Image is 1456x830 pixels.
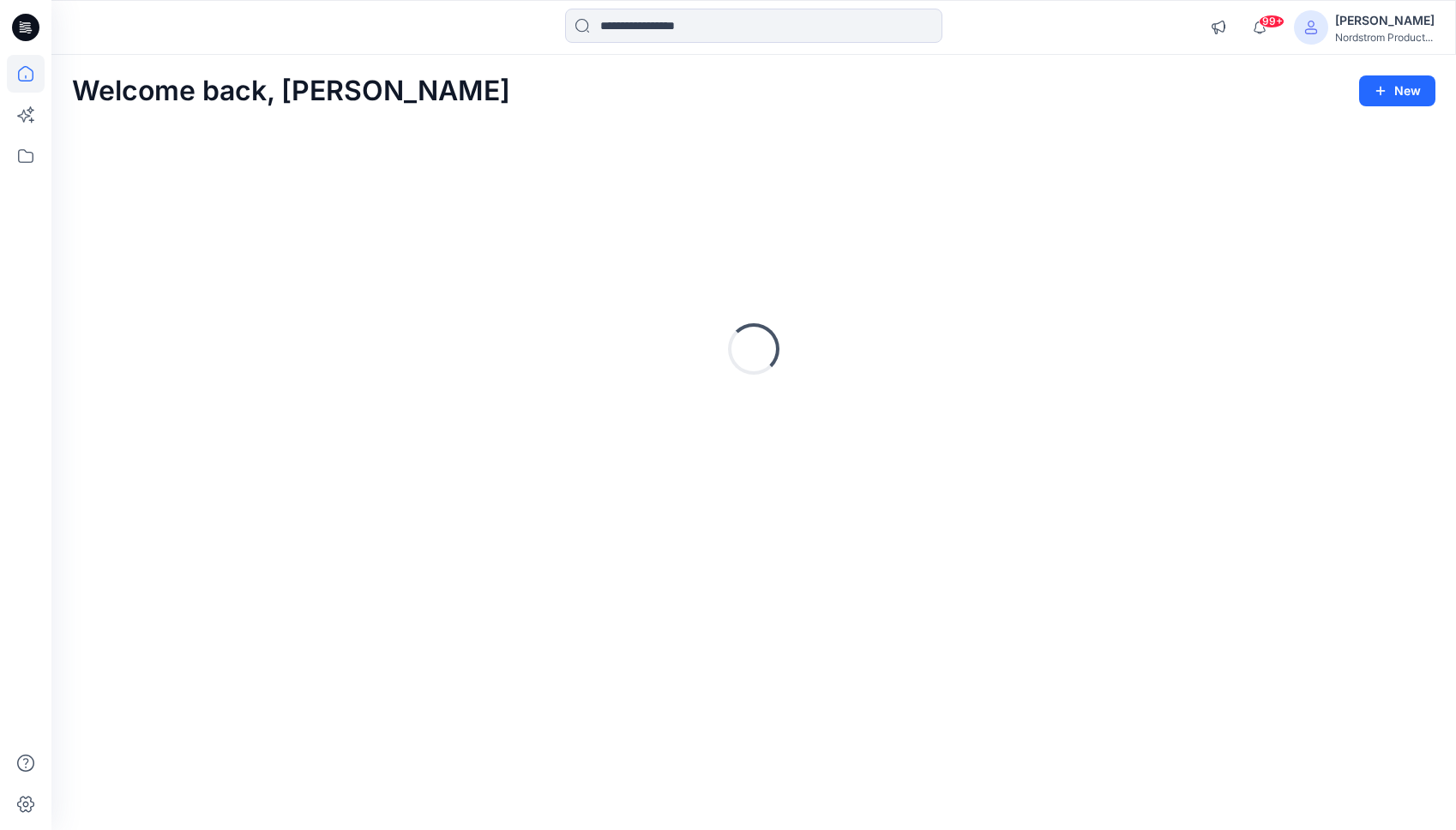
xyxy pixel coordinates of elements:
[1304,21,1318,34] svg: avatar
[1359,75,1435,106] button: New
[72,75,510,107] h2: Welcome back, [PERSON_NAME]
[1335,31,1435,44] div: Nordstrom Product...
[1259,15,1285,28] span: 99+
[1335,10,1435,31] div: [PERSON_NAME]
